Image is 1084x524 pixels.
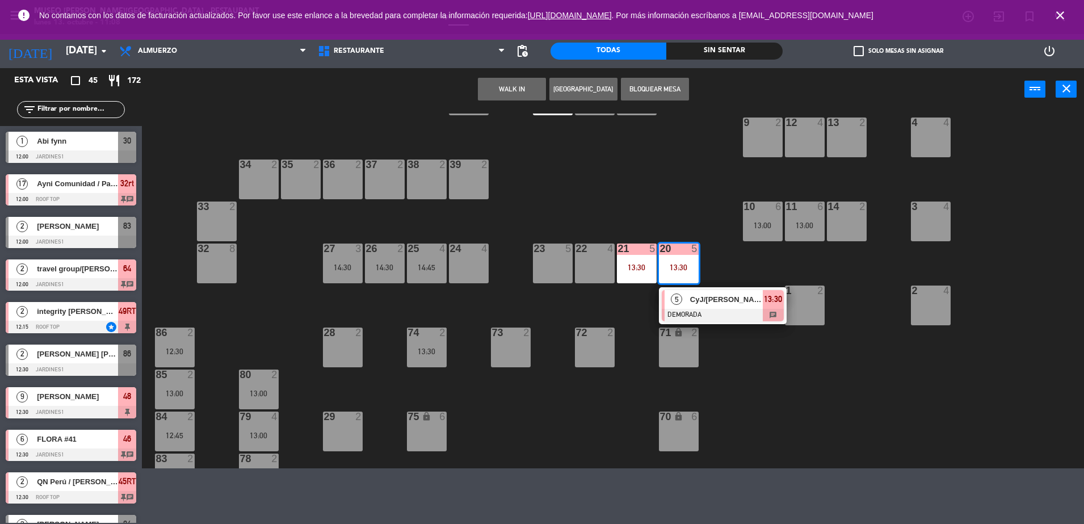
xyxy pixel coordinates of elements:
[313,160,320,170] div: 2
[16,434,28,445] span: 6
[123,432,131,446] span: 46
[187,370,194,380] div: 2
[366,160,367,170] div: 37
[271,370,278,380] div: 2
[334,47,384,55] span: Restaurante
[123,134,131,148] span: 30
[943,202,950,212] div: 4
[612,11,873,20] a: . Por más información escríbanos a [EMAIL_ADDRESS][DOMAIN_NAME]
[408,160,409,170] div: 38
[6,74,82,87] div: Esta vista
[107,74,121,87] i: restaurant
[324,328,325,338] div: 28
[817,286,824,296] div: 2
[36,103,124,116] input: Filtrar por nombre...
[659,263,699,271] div: 13:30
[37,391,118,403] span: [PERSON_NAME]
[450,160,451,170] div: 39
[691,412,698,422] div: 6
[239,431,279,439] div: 13:00
[97,44,111,58] i: arrow_drop_down
[764,292,782,306] span: 13:30
[674,412,683,421] i: lock
[324,160,325,170] div: 36
[240,370,241,380] div: 80
[156,370,157,380] div: 85
[549,78,617,100] button: [GEOGRAPHIC_DATA]
[478,78,546,100] button: WALK IN
[123,389,131,403] span: 48
[127,74,141,87] span: 172
[617,263,657,271] div: 13:30
[156,328,157,338] div: 86
[407,347,447,355] div: 13:30
[37,135,118,147] span: Abi fynn
[439,244,446,254] div: 4
[817,118,824,128] div: 4
[534,244,535,254] div: 23
[89,74,98,87] span: 45
[324,244,325,254] div: 27
[515,44,529,58] span: pending_actions
[481,160,488,170] div: 2
[120,177,134,190] span: 32rt
[366,244,367,254] div: 26
[743,221,783,229] div: 13:00
[37,220,118,232] span: [PERSON_NAME]
[859,118,866,128] div: 2
[551,43,666,60] div: Todas
[607,328,614,338] div: 2
[450,244,451,254] div: 24
[1060,82,1073,95] i: close
[23,103,36,116] i: filter_list
[691,244,698,254] div: 5
[324,412,325,422] div: 29
[407,263,447,271] div: 14:45
[229,244,236,254] div: 8
[355,160,362,170] div: 2
[119,304,136,318] span: 49RT
[16,136,28,147] span: 1
[16,349,28,360] span: 2
[240,160,241,170] div: 34
[187,412,194,422] div: 2
[1056,81,1077,98] button: close
[138,47,177,55] span: Almuerzo
[576,328,577,338] div: 72
[422,412,431,421] i: lock
[365,263,405,271] div: 14:30
[156,412,157,422] div: 84
[16,178,28,190] span: 17
[156,454,157,464] div: 83
[123,347,131,360] span: 86
[282,160,283,170] div: 35
[1053,9,1067,22] i: close
[271,412,278,422] div: 4
[408,244,409,254] div: 25
[155,389,195,397] div: 13:00
[198,244,199,254] div: 32
[481,244,488,254] div: 4
[37,348,118,360] span: [PERSON_NAME] [PERSON_NAME]
[16,221,28,232] span: 2
[943,118,950,128] div: 4
[397,244,404,254] div: 2
[123,262,131,275] span: 64
[323,263,363,271] div: 14:30
[775,118,782,128] div: 2
[355,328,362,338] div: 2
[16,263,28,275] span: 2
[16,306,28,317] span: 2
[240,454,241,464] div: 78
[37,433,118,445] span: FLORA #41
[37,476,118,488] span: QN Perú / [PERSON_NAME] x2
[17,9,31,22] i: error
